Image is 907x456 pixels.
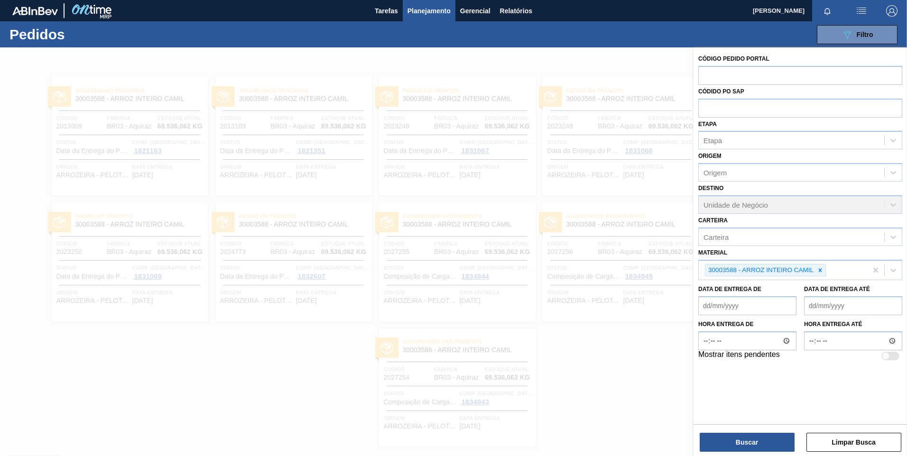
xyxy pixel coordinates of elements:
[407,5,451,17] span: Planejamento
[698,185,723,192] label: Destino
[703,233,729,241] div: Carteira
[804,286,870,292] label: Data de Entrega até
[856,5,867,17] img: userActions
[698,217,728,224] label: Carteira
[698,318,796,331] label: Hora entrega de
[698,55,769,62] label: Código Pedido Portal
[698,121,717,128] label: Etapa
[698,350,780,362] label: Mostrar itens pendentes
[698,286,761,292] label: Data de Entrega de
[698,249,727,256] label: Material
[9,29,151,40] h1: Pedidos
[375,5,398,17] span: Tarefas
[817,25,898,44] button: Filtro
[698,88,744,95] label: Códido PO SAP
[460,5,491,17] span: Gerencial
[857,31,873,38] span: Filtro
[886,5,898,17] img: Logout
[698,296,796,315] input: dd/mm/yyyy
[500,5,532,17] span: Relatórios
[705,264,815,276] div: 30003588 - ARROZ INTEIRO CAMIL
[703,169,727,177] div: Origem
[12,7,58,15] img: TNhmsLtSVTkK8tSr43FrP2fwEKptu5GPRR3wAAAABJRU5ErkJggg==
[804,318,902,331] label: Hora entrega até
[804,296,902,315] input: dd/mm/yyyy
[812,4,842,18] button: Notificações
[698,153,722,159] label: Origem
[703,137,722,145] div: Etapa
